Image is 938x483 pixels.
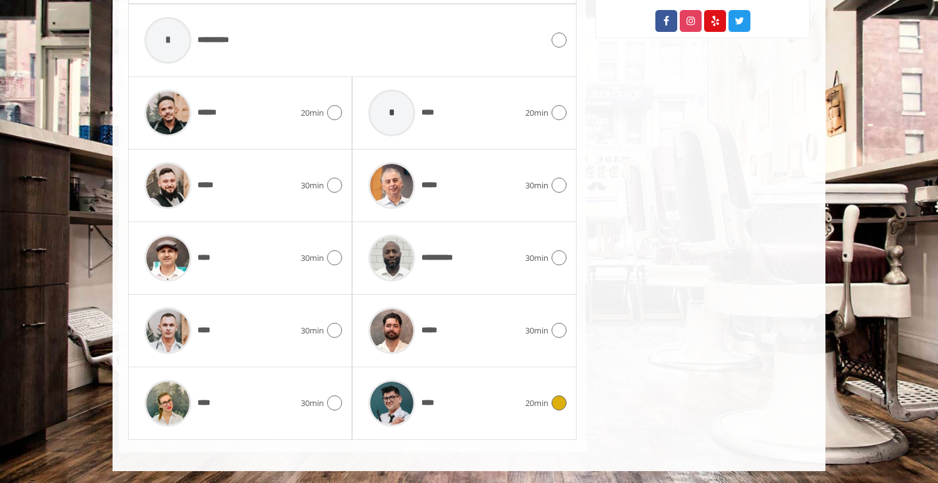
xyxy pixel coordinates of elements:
span: 20min [525,106,548,119]
span: 30min [525,179,548,192]
span: 20min [525,397,548,410]
span: 30min [301,252,324,265]
span: 30min [301,324,324,337]
span: 30min [301,179,324,192]
span: 30min [301,397,324,410]
span: 20min [301,106,324,119]
span: 30min [525,252,548,265]
span: 30min [525,324,548,337]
